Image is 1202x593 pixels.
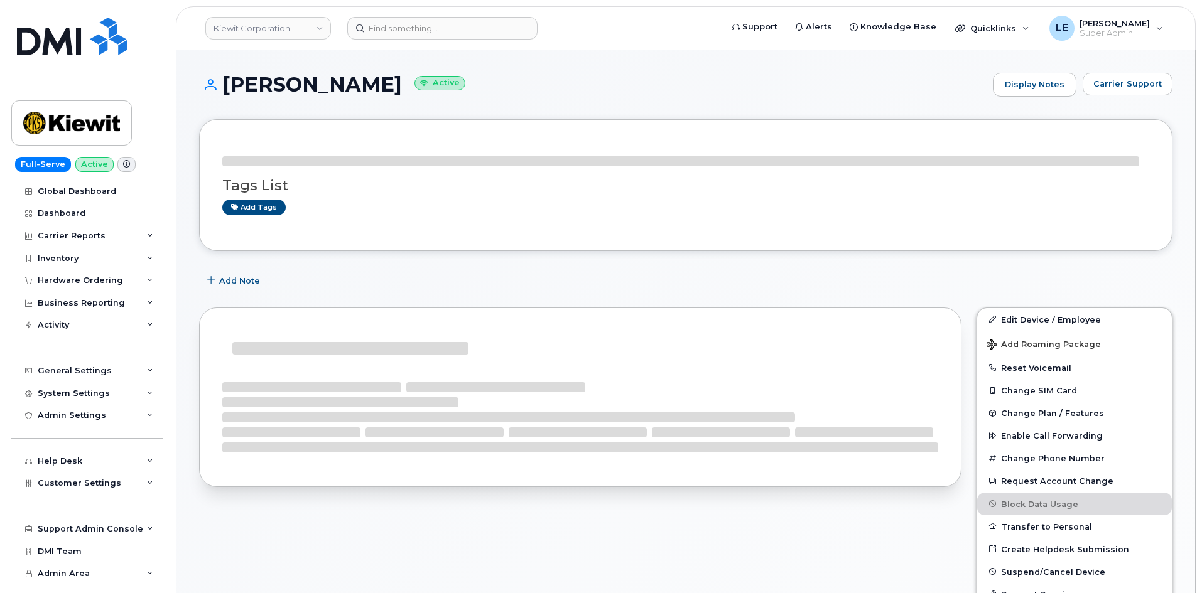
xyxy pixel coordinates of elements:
[222,178,1149,193] h3: Tags List
[1083,73,1172,95] button: Carrier Support
[977,379,1172,402] button: Change SIM Card
[219,275,260,287] span: Add Note
[977,515,1172,538] button: Transfer to Personal
[1001,409,1104,418] span: Change Plan / Features
[977,493,1172,515] button: Block Data Usage
[414,76,465,90] small: Active
[1001,431,1103,441] span: Enable Call Forwarding
[977,402,1172,424] button: Change Plan / Features
[1093,78,1162,90] span: Carrier Support
[987,339,1101,351] span: Add Roaming Package
[977,308,1172,331] a: Edit Device / Employee
[1001,567,1105,576] span: Suspend/Cancel Device
[199,73,987,95] h1: [PERSON_NAME]
[977,424,1172,447] button: Enable Call Forwarding
[977,356,1172,379] button: Reset Voicemail
[993,73,1076,97] a: Display Notes
[977,447,1172,469] button: Change Phone Number
[977,331,1172,356] button: Add Roaming Package
[977,560,1172,583] button: Suspend/Cancel Device
[222,200,286,215] a: Add tags
[977,469,1172,492] button: Request Account Change
[199,270,271,292] button: Add Note
[977,538,1172,560] a: Create Helpdesk Submission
